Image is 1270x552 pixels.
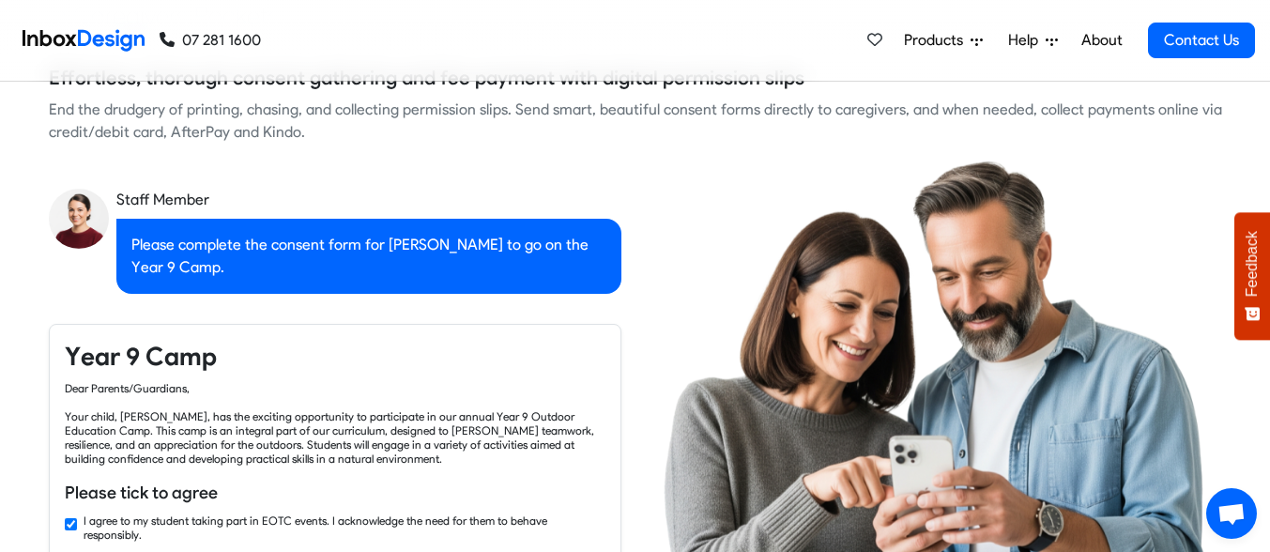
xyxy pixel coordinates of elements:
[116,219,621,294] div: Please complete the consent form for [PERSON_NAME] to go on the Year 9 Camp.
[65,340,605,374] h4: Year 9 Camp
[896,22,990,59] a: Products
[1206,488,1257,539] div: Open chat
[1234,212,1270,340] button: Feedback - Show survey
[1008,29,1046,52] span: Help
[84,514,605,542] label: I agree to my student taking part in EOTC events. I acknowledge the need for them to behave respo...
[904,29,971,52] span: Products
[160,29,261,52] a: 07 281 1600
[65,381,605,466] div: Dear Parents/Guardians, Your child, [PERSON_NAME], has the exciting opportunity to participate in...
[49,99,1222,144] div: End the drudgery of printing, chasing, and collecting permission slips. Send smart, beautiful con...
[65,481,605,505] h6: Please tick to agree
[1001,22,1065,59] a: Help
[1244,231,1261,297] span: Feedback
[49,189,109,249] img: staff_avatar.png
[116,189,621,211] div: Staff Member
[1148,23,1255,58] a: Contact Us
[1076,22,1127,59] a: About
